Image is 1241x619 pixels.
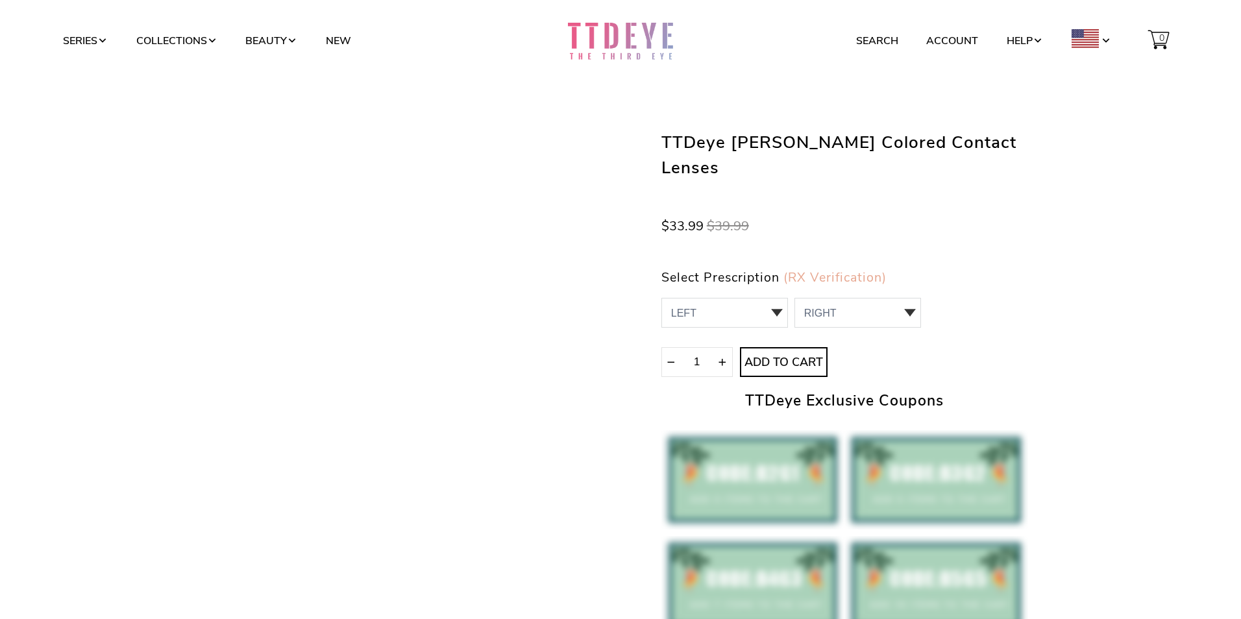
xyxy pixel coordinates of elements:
[661,269,780,286] span: Select Prescription
[136,29,217,53] a: Collections
[63,29,108,53] a: Series
[326,29,351,53] a: New
[741,356,827,370] span: Add to Cart
[707,217,749,235] span: $39.99
[856,29,898,53] a: Search
[1072,29,1099,47] img: USD.png
[661,217,704,235] span: $33.99
[661,298,788,328] select: 0 1 2 3 4 5 6 7 8 9 10 11 12 13 14 15 16 17 18 19 20 21
[1007,29,1043,53] a: Help
[1156,26,1168,51] span: 0
[661,127,1028,180] h1: TTDeye [PERSON_NAME] Colored Contact Lenses
[926,29,978,53] a: Account
[245,29,297,53] a: Beauty
[794,298,921,328] select: 0 1 2 3 4 5 6 7 8 9 10 11 12 13 14 15 16 17 18 19 20 21
[740,347,828,377] button: Add to Cart
[783,269,887,286] a: (RX Verification)
[661,390,1028,413] h2: TTDeye Exclusive Coupons
[1140,29,1178,53] a: 0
